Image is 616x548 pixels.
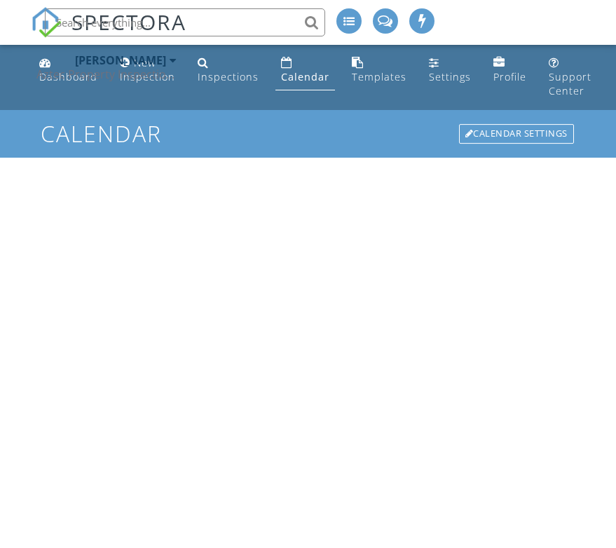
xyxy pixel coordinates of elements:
[543,50,597,104] a: Support Center
[41,121,575,146] h1: Calendar
[423,50,477,90] a: Settings
[36,67,177,81] div: Aztec Property Inspections
[352,70,406,83] div: Templates
[429,70,471,83] div: Settings
[458,123,575,145] a: Calendar Settings
[549,70,591,97] div: Support Center
[488,50,532,90] a: Profile
[45,8,325,36] input: Search everything...
[75,53,166,67] div: [PERSON_NAME]
[275,50,335,90] a: Calendar
[493,70,526,83] div: Profile
[459,124,574,144] div: Calendar Settings
[346,50,412,90] a: Templates
[192,50,264,90] a: Inspections
[198,70,259,83] div: Inspections
[281,70,329,83] div: Calendar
